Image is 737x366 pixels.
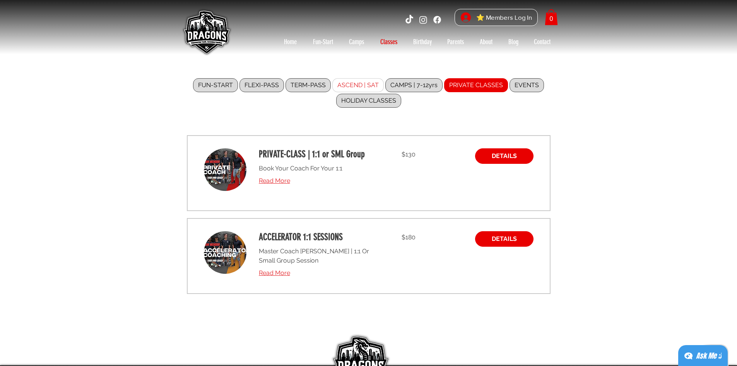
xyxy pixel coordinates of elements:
p: $180 [402,231,463,244]
a: PRIVATE-CLASS | 1:1 or SML Group [259,148,383,161]
a: Fun-Start [305,36,341,48]
p: Parents [443,36,468,48]
a: Birthday [405,36,439,48]
ul: Social Bar [404,15,442,25]
a: Home [276,36,305,48]
p: Classes [376,36,401,48]
label: EVENTS [510,78,544,92]
p: $130 [402,148,463,161]
a: DETAILS [475,231,534,247]
label: FLEXI-PASS [239,78,284,92]
a: Classes [372,36,405,48]
span: DETAILS [492,153,517,159]
a: Contact [526,36,559,48]
a: Camps [341,36,372,48]
p: Blog [504,36,522,48]
a: Read More [259,268,383,278]
p: Fun-Start [309,36,337,48]
p: About [476,36,496,48]
p: Home [280,36,301,48]
text: 0 [549,15,553,22]
label: ASCEND | SAT [332,78,384,92]
p: Master Coach [PERSON_NAME] | 1;1 Or Small Group Session [259,247,383,265]
nav: Site [276,36,559,48]
label: CAMPS | 7-12yrs [385,78,443,92]
a: About [472,36,501,48]
label: PRIVATE CLASSES [444,78,508,92]
span: Read More [259,177,290,184]
p: Contact [530,36,554,48]
img: Skate Dragons logo with the slogan 'Empowering Youth, Enriching Families' in Singapore. [179,6,233,60]
a: Read More [259,176,383,186]
a: Cart with 0 items [545,9,558,25]
p: Book Your Coach For Your 1:1 [259,164,383,173]
label: TERM-PASS [286,78,331,92]
span: DETAILS [492,236,517,242]
label: FUN-START [193,78,238,92]
p: Camps [345,36,368,48]
a: Blog [501,36,526,48]
div: Ask Me ;) [696,351,722,361]
a: ACCELERATOR 1:1 SESSIONS [259,231,383,244]
label: HOLIDAY CLASSES [336,94,401,108]
button: ⭐ Members Log In [455,9,537,26]
a: DETAILS [475,148,534,164]
span: Read More [259,269,290,277]
span: ⭐ Members Log In [474,12,535,24]
a: Parents [439,36,472,48]
p: Birthday [409,36,436,48]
